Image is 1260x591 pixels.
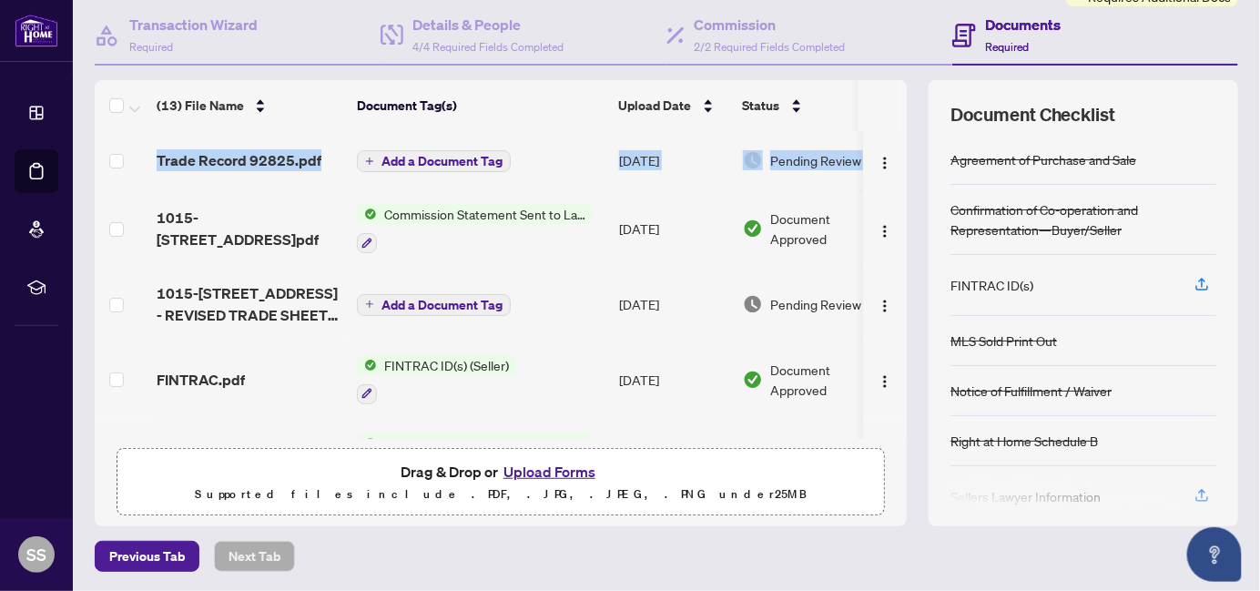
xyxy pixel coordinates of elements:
span: Status [743,96,780,116]
p: Supported files include .PDF, .JPG, .JPEG, .PNG under 25 MB [128,484,873,505]
div: Right at Home Schedule B [950,431,1098,451]
span: 1015-[STREET_ADDRESS] - REVISED TRADE SHEET TO BE REVIEWED.pdf [157,282,342,326]
span: Document Approved [770,360,883,400]
div: Notice of Fulfillment / Waiver [950,381,1112,401]
span: SS [26,542,46,567]
td: [DATE] [612,268,736,341]
button: Logo [870,290,899,319]
button: Logo [870,365,899,394]
div: MLS Sold Print Out [950,331,1057,351]
span: Document Approved [770,209,883,249]
th: Document Tag(s) [350,80,612,131]
button: Status IconCommission Statement Sent to Lawyer [357,204,593,253]
span: Pending Review [770,294,861,314]
div: FINTRAC ID(s) [950,275,1033,295]
span: FINTRAC.pdf [157,369,245,391]
h4: Details & People [412,14,564,36]
span: 2/2 Required Fields Completed [694,40,845,54]
img: Logo [878,374,892,389]
span: FINTRAC ID(s) (Seller) [377,355,516,375]
img: Logo [878,156,892,170]
span: Pending Review [770,150,861,170]
button: Next Tab [214,541,295,572]
button: Status Icon120 Amendment to Agreement of Purchase and Sale [357,433,593,483]
span: Trade Record 92825.pdf [157,149,321,171]
span: Document Approved [770,437,883,477]
img: Document Status [743,370,763,390]
th: (13) File Name [149,80,350,131]
span: Add a Document Tag [381,155,503,168]
span: Add a Document Tag [381,299,503,311]
span: plus [365,300,374,309]
img: Status Icon [357,433,377,453]
button: Add a Document Tag [357,149,511,173]
img: Status Icon [357,204,377,224]
span: (13) File Name [157,96,244,116]
img: Document Status [743,150,763,170]
div: Agreement of Purchase and Sale [950,149,1136,169]
button: Add a Document Tag [357,294,511,316]
img: Logo [878,224,892,239]
span: plus [365,157,374,166]
td: [DATE] [612,419,736,497]
td: [DATE] [612,131,736,189]
h4: Transaction Wizard [129,14,258,36]
span: 1015-[STREET_ADDRESS]pdf [157,207,342,250]
td: [DATE] [612,189,736,268]
span: Document Checklist [950,102,1116,127]
button: Open asap [1187,527,1242,582]
span: Commission Statement Sent to Lawyer [377,204,593,224]
span: Required [985,40,1029,54]
span: Amendment Home Inspection.pdf [157,435,342,479]
button: Logo [870,146,899,175]
span: Drag & Drop orUpload FormsSupported files include .PDF, .JPG, .JPEG, .PNG under25MB [117,449,884,516]
span: Required [129,40,173,54]
span: Drag & Drop or [401,460,601,484]
h4: Commission [694,14,845,36]
span: Upload Date [619,96,692,116]
img: Document Status [743,219,763,239]
img: Document Status [743,294,763,314]
span: 4/4 Required Fields Completed [412,40,564,54]
button: Add a Document Tag [357,292,511,316]
div: Confirmation of Co-operation and Representation—Buyer/Seller [950,199,1216,239]
h4: Documents [985,14,1061,36]
button: Logo [870,214,899,243]
button: Status IconFINTRAC ID(s) (Seller) [357,355,516,404]
th: Upload Date [612,80,736,131]
img: Logo [878,299,892,313]
button: Previous Tab [95,541,199,572]
img: logo [15,14,58,47]
td: [DATE] [612,341,736,419]
button: Add a Document Tag [357,150,511,172]
th: Status [736,80,890,131]
img: Status Icon [357,355,377,375]
span: Previous Tab [109,542,185,571]
button: Upload Forms [498,460,601,484]
span: 120 Amendment to Agreement of Purchase and Sale [377,433,593,453]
